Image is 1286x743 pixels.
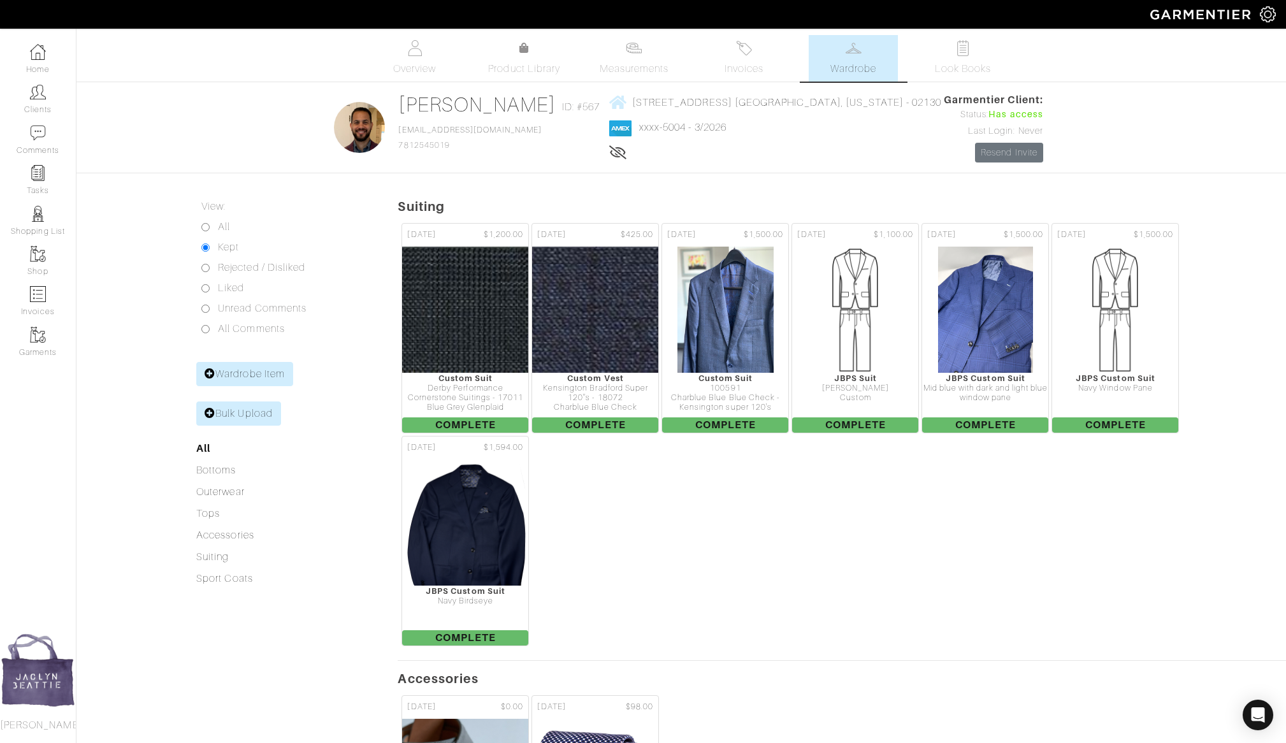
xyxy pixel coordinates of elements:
img: Mens_Suit-069137d2cdcae0e33d8952f59a7abf0af47a610f596367ef26ce478a929a6043.png [791,246,919,373]
label: Unread Comments [218,301,307,316]
span: $98.00 [626,701,653,713]
span: Complete [402,417,528,433]
div: Custom Suit [402,373,528,383]
span: [DATE] [407,229,435,241]
a: Resend Invite [975,143,1043,162]
a: Suiting [196,551,229,563]
span: [DATE] [927,229,955,241]
div: Custom Vest [532,373,658,383]
span: [DATE] [407,442,435,454]
a: [DATE] $1,500.00 JBPS Custom Suit Mid blue with dark and light blue window pane Complete [920,222,1050,435]
div: Navy Window Pane [1052,384,1178,393]
h5: Suiting [398,199,1286,214]
span: Garmentier Client: [944,92,1043,108]
img: stylists-icon-eb353228a002819b7ec25b43dbf5f0378dd9e0616d9560372ff212230b889e62.png [30,206,46,222]
span: $1,500.00 [744,229,783,241]
img: todo-9ac3debb85659649dc8f770b8b6100bb5dab4b48dedcbae339e5042a72dfd3cc.svg [955,40,971,56]
a: [DATE] $425.00 Custom Vest Kensington Bradford Super 120''s - 18072 Charblue Blue Check Complete [530,222,660,435]
div: Status: [944,108,1043,122]
a: Outerwear [196,486,244,498]
span: Has access [988,108,1043,122]
span: $0.00 [501,701,523,713]
span: $425.00 [621,229,653,241]
a: Wardrobe [809,35,898,82]
span: Complete [792,417,918,433]
h5: Accessories [398,671,1286,686]
a: [PERSON_NAME] [398,93,556,116]
a: Overview [370,35,459,82]
a: Look Books [918,35,1008,82]
a: [DATE] $1,594.00 JBPS Custom Suit Navy Birdseye Complete [400,435,530,647]
div: Mid blue with dark and light blue window pane [922,384,1048,403]
img: 2NpNBtiiteKfgWygshgVCyTm [245,246,686,373]
a: Invoices [699,35,788,82]
a: Tops [196,508,220,519]
img: orders-icon-0abe47150d42831381b5fb84f609e132dff9fe21cb692f30cb5eec754e2cba89.png [30,286,46,302]
a: xxxx-5004 - 3/2026 [639,122,726,133]
img: Y6dgxEt1cFQeeu24FbnHjpSF [375,246,816,373]
img: garments-icon-b7da505a4dc4fd61783c78ac3ca0ef83fa9d6f193b1c9dc38574b1d14d53ca28.png [30,246,46,262]
span: $1,500.00 [1004,229,1043,241]
img: orders-27d20c2124de7fd6de4e0e44c1d41de31381a507db9b33961299e4e07d508b8c.svg [736,40,752,56]
img: cjmyrCmi1vXSdTPY6XBPiBvX [677,246,775,373]
img: wardrobe-487a4870c1b7c33e795ec22d11cfc2ed9d08956e64fb3008fe2437562e282088.svg [846,40,862,56]
a: [STREET_ADDRESS] [GEOGRAPHIC_DATA], [US_STATE] - 02130 [609,94,941,110]
span: Complete [662,417,788,433]
span: Overview [393,61,436,76]
label: Rejected / Disliked [218,260,305,275]
div: 100591 [662,384,788,393]
div: Charblue Blue Blue Check - Kensington super 120's [662,393,788,413]
img: garments-icon-b7da505a4dc4fd61783c78ac3ca0ef83fa9d6f193b1c9dc38574b1d14d53ca28.png [30,327,46,343]
span: $1,594.00 [484,442,523,454]
a: Wardrobe Item [196,362,293,386]
a: Bottoms [196,465,236,476]
span: [DATE] [667,229,695,241]
span: Look Books [935,61,992,76]
img: Mens_Suit-069137d2cdcae0e33d8952f59a7abf0af47a610f596367ef26ce478a929a6043.png [1051,246,1179,373]
div: Last Login: Never [944,124,1043,138]
span: Complete [1052,417,1178,433]
img: measurements-466bbee1fd09ba9460f595b01e5d73f9e2bff037440d3c8f018324cb6cdf7a4a.svg [626,40,642,56]
div: Kensington Bradford Super 120''s - 18072 [532,384,658,403]
span: [DATE] [1057,229,1085,241]
img: comment-icon-a0a6a9ef722e966f86d9cbdc48e553b5cf19dbc54f86b18d962a5391bc8f6eb6.png [30,125,46,141]
span: $1,100.00 [874,229,913,241]
label: All Comments [218,321,285,336]
label: Liked [218,280,244,296]
span: Complete [922,417,1048,433]
span: [DATE] [537,229,565,241]
div: JBPS Suit [792,373,918,383]
a: [DATE] $1,100.00 JBPS Suit [PERSON_NAME] Custom Complete [790,222,920,435]
div: Custom Suit [662,373,788,383]
img: mpUkEZjP9887gDksRXmexBFZ [405,459,526,586]
img: dashboard-icon-dbcd8f5a0b271acd01030246c82b418ddd0df26cd7fceb0bd07c9910d44c42f6.png [30,44,46,60]
div: Custom [792,393,918,403]
a: [DATE] $1,500.00 Custom Suit 100591 Charblue Blue Blue Check - Kensington super 120's Complete [660,222,790,435]
div: Navy Birdseye [402,596,528,606]
span: Complete [532,417,658,433]
a: Bulk Upload [196,401,281,426]
div: Blue Grey Glenplaid [402,403,528,412]
div: Derby Performance Cornerstone Suitings - 17011 [402,384,528,403]
div: [PERSON_NAME] [792,384,918,393]
div: Charblue Blue Check [532,403,658,412]
span: [DATE] [537,701,565,713]
div: JBPS Custom Suit [1052,373,1178,383]
a: Accessories [196,530,254,541]
div: JBPS Custom Suit [922,373,1048,383]
span: [DATE] [407,701,435,713]
a: Measurements [589,35,679,82]
img: american_express-1200034d2e149cdf2cc7894a33a747db654cf6f8355cb502592f1d228b2ac700.png [609,120,632,136]
span: Product Library [488,61,560,76]
label: Kept [218,240,239,255]
img: oebFiEUheyp1vNuxdXCdDjug [937,246,1034,373]
div: Open Intercom Messenger [1243,700,1273,730]
label: All [218,219,230,234]
img: reminder-icon-8004d30b9f0a5d33ae49ab947aed9ed385cf756f9e5892f1edd6e32f2345188e.png [30,165,46,181]
span: Wardrobe [830,61,876,76]
img: gear-icon-white-bd11855cb880d31180b6d7d6211b90ccbf57a29d726f0c71d8c61bd08dd39cc2.png [1260,6,1276,22]
label: View: [201,199,226,214]
img: garmentier-logo-header-white-b43fb05a5012e4ada735d5af1a66efaba907eab6374d6393d1fbf88cb4ef424d.png [1144,3,1260,25]
img: clients-icon-6bae9207a08558b7cb47a8932f037763ab4055f8c8b6bfacd5dc20c3e0201464.png [30,84,46,100]
a: Sport Coats [196,573,253,584]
